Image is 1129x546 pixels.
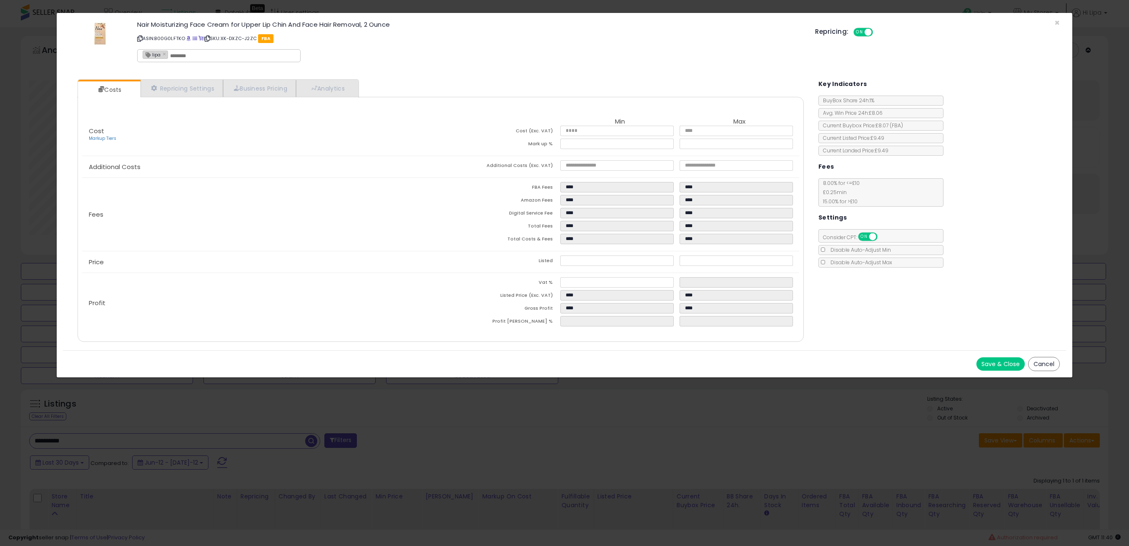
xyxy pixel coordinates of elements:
[876,122,903,129] span: £8.07
[819,234,888,241] span: Consider CPT:
[441,195,560,208] td: Amazon Fees
[163,50,168,58] a: ×
[826,246,891,253] span: Disable Auto-Adjust Min
[82,300,441,306] p: Profit
[819,198,858,205] span: 15.00 % for > £10
[441,160,560,173] td: Additional Costs (Exc. VAT)
[223,80,296,97] a: Business Pricing
[441,208,560,221] td: Digital Service Fee
[82,259,441,265] p: Price
[876,233,889,240] span: OFF
[82,164,441,170] p: Additional Costs
[859,233,869,240] span: ON
[560,118,680,126] th: Min
[1054,17,1060,29] span: ×
[137,21,803,28] h3: Nair Moisturizing Face Cream for Upper Lip Chin And Face Hair Removal, 2 Ounce
[819,109,883,116] span: Avg. Win Price 24h: £8.06
[818,162,834,172] h5: Fees
[815,28,848,35] h5: Repricing:
[82,211,441,218] p: Fees
[819,179,860,205] span: 8.00 % for <= £10
[819,97,874,104] span: BuyBox Share 24h: 1%
[680,118,799,126] th: Max
[441,290,560,303] td: Listed Price (Exc. VAT)
[441,277,560,290] td: Vat %
[186,35,191,42] a: BuyBox page
[819,189,847,196] span: £0.25 min
[143,51,161,58] span: lipa
[819,122,903,129] span: Current Buybox Price:
[193,35,197,42] a: All offer listings
[441,182,560,195] td: FBA Fees
[890,122,903,129] span: ( FBA )
[137,32,803,45] p: ASIN: B00G0LFTKO | SKU: XK-DXZC-J2ZC
[198,35,203,42] a: Your listing only
[1028,357,1060,371] button: Cancel
[78,81,140,98] a: Costs
[258,34,273,43] span: FBA
[872,29,885,36] span: OFF
[140,80,223,97] a: Repricing Settings
[89,135,116,142] a: Markup Tiers
[441,234,560,247] td: Total Costs & Fees
[826,259,892,266] span: Disable Auto-Adjust Max
[441,139,560,152] td: Mark up %
[296,80,358,97] a: Analytics
[441,303,560,316] td: Gross Profit
[82,128,441,142] p: Cost
[88,21,113,46] img: 41K2MNDD17S._SL60_.jpg
[818,212,847,223] h5: Settings
[441,126,560,139] td: Cost (Exc. VAT)
[441,221,560,234] td: Total Fees
[441,316,560,329] td: Profit [PERSON_NAME] %
[441,255,560,268] td: Listed
[819,147,888,154] span: Current Landed Price: £9.49
[819,134,884,142] span: Current Listed Price: £9.49
[855,29,865,36] span: ON
[818,79,867,89] h5: Key Indicators
[976,357,1025,371] button: Save & Close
